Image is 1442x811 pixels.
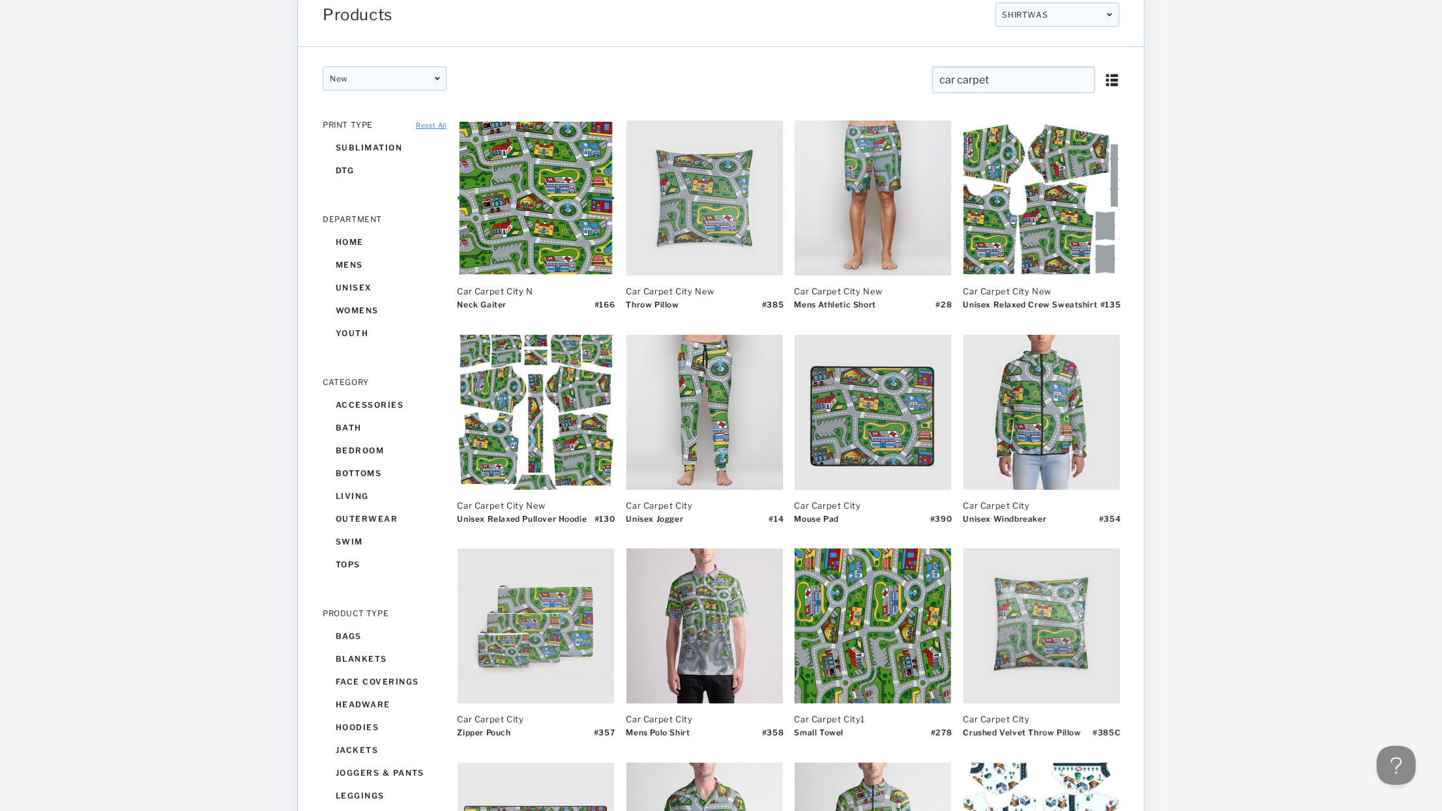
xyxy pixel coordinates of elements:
[595,514,615,534] div: # 130
[1093,728,1121,747] div: # 385C
[323,393,447,416] div: accessories
[626,514,683,534] div: Unisex Jogger
[594,728,615,747] div: # 357
[458,548,614,704] img: 1138_Thumb_5ec8b9ef262849bd9359de92ab5d01ef-138-.png
[769,514,784,534] div: # 14
[626,728,690,747] div: Mens Polo Shirt
[323,625,447,647] div: bags
[964,548,1120,704] img: 1138_Thumb_cdcc49160df74604a7aafa64abb3b53d-138-.png
[626,548,783,704] img: 1138_Thumb_c714404ae58f4c2686d3523b9220b3b0-138-.png
[323,693,447,716] div: headware
[963,714,1119,724] div: Car Carpet City
[457,300,507,319] div: Neck Gaiter
[323,530,447,553] div: swim
[1105,73,1119,87] img: icon_list.aeafdc69.svg
[794,714,950,724] div: Car Carpet City1
[323,66,447,91] div: New
[963,728,1081,747] div: Crushed Velvet Throw Pillow
[794,514,838,534] div: Mouse Pad
[626,286,782,296] div: Car Carpet City New
[323,299,447,322] div: womens
[457,728,510,747] div: Zipper Pouch
[323,120,447,130] div: PRINT TYPE
[323,507,447,530] div: outerwear
[930,514,952,534] div: # 390
[323,214,447,224] div: DEPARTMENT
[762,300,784,319] div: # 385
[1100,300,1121,319] div: # 135
[964,335,1120,490] img: 1138_Thumb_e36c50d43ce04e8ab8a7a149bba689f0-138-.png
[323,739,447,761] div: jackets
[323,322,447,345] div: youth
[626,714,782,724] div: Car Carpet City
[323,136,447,159] div: sublimation
[1099,514,1121,534] div: # 354
[458,121,614,276] img: 8c3a83b8-5828-47a6-b1d4-5843f0cd07d2-thumb.JPG
[323,670,447,693] div: face coverings
[794,300,875,319] div: Mens Athletic Short
[795,548,951,704] img: 2b7f26be-c535-4415-a4c3-6d4e5430ec8d-thumb.JPG
[323,462,447,485] div: bottoms
[416,121,446,129] a: Reset All
[626,500,782,511] div: Car Carpet City
[963,500,1119,511] div: Car Carpet City
[323,159,447,182] div: dtg
[323,784,447,807] div: leggings
[457,500,613,511] div: Car Carpet City New
[457,714,613,724] div: Car Carpet City
[932,66,1095,93] input: Search
[457,514,587,534] div: Unisex Relaxed Pullover Hoodie
[964,121,1120,276] img: 82359676-2e98-4f87-9466-6b1afe8d6287-XS.jpg
[323,761,447,784] div: joggers & pants
[963,300,1097,319] div: Unisex Relaxed Crew Sweatshirt
[795,121,951,276] img: 1138_Thumb_bc938de5ce7f4e26bc2ae5ab36a63c90-138-.png
[323,608,447,618] div: PRODUCT TYPE
[794,728,844,747] div: Small Towel
[794,500,950,511] div: Car Carpet City
[323,276,447,299] div: unisex
[963,514,1046,534] div: Unisex Windbreaker
[931,728,952,747] div: # 278
[626,121,783,276] img: 1138_Thumb_196850b392e847c9932163c97c5e84f7-138-.png
[794,286,950,296] div: Car Carpet City New
[995,3,1119,27] div: SHIRTWAS
[458,335,614,490] img: 55a04526-2739-4f82-be4b-52a1b4326a83-XS.jpg
[323,553,447,576] div: tops
[626,300,679,319] div: Throw Pillow
[323,5,392,24] span: Products
[1377,746,1416,785] iframe: Toggle Customer Support
[936,300,952,319] div: # 28
[595,300,615,319] div: # 166
[323,377,447,387] div: CATEGORY
[323,485,447,507] div: living
[323,439,447,462] div: bedroom
[323,647,447,670] div: blankets
[626,335,783,490] img: 1138_Thumb_56208f22403244beabbd7804939f228e-138-.png
[457,286,613,296] div: Car Carpet City N
[795,335,951,490] img: 1138_Thumb_32dc360b12654b2e82f2f191a3109644-138-.png
[963,286,1119,296] div: Car Carpet City New
[323,253,447,276] div: mens
[323,716,447,739] div: hoodies
[323,416,447,439] div: bath
[323,231,447,253] div: home
[762,728,784,747] div: # 358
